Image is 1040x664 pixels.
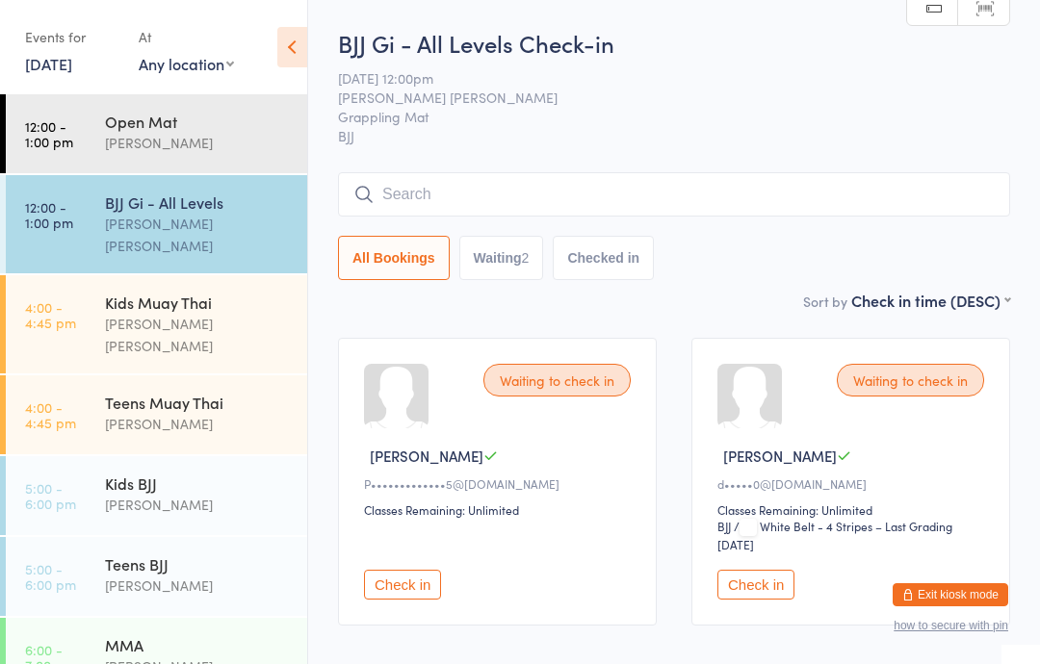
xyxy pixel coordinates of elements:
[105,213,291,257] div: [PERSON_NAME] [PERSON_NAME]
[25,561,76,592] time: 5:00 - 6:00 pm
[893,583,1008,606] button: Exit kiosk mode
[553,236,654,280] button: Checked in
[105,111,291,132] div: Open Mat
[803,292,847,311] label: Sort by
[338,88,980,107] span: [PERSON_NAME] [PERSON_NAME]
[723,446,837,466] span: [PERSON_NAME]
[139,21,234,53] div: At
[6,537,307,616] a: 5:00 -6:00 pmTeens BJJ[PERSON_NAME]
[338,236,450,280] button: All Bookings
[6,375,307,454] a: 4:00 -4:45 pmTeens Muay Thai[PERSON_NAME]
[837,364,984,396] div: Waiting to check in
[105,292,291,313] div: Kids Muay Thai
[717,518,952,552] span: / White Belt - 4 Stripes – Last Grading [DATE]
[105,192,291,213] div: BJJ Gi - All Levels
[6,275,307,373] a: 4:00 -4:45 pmKids Muay Thai[PERSON_NAME] [PERSON_NAME]
[894,619,1008,632] button: how to secure with pin
[338,68,980,88] span: [DATE] 12:00pm
[6,94,307,173] a: 12:00 -1:00 pmOpen Mat[PERSON_NAME]
[364,475,637,492] div: P•••••••••••••
[717,501,990,518] div: Classes Remaining: Unlimited
[6,175,307,273] a: 12:00 -1:00 pmBJJ Gi - All Levels[PERSON_NAME] [PERSON_NAME]
[105,634,291,655] div: MMA
[105,392,291,413] div: Teens Muay Thai
[338,126,1010,145] span: BJJ
[139,53,234,74] div: Any location
[338,27,1010,59] h2: BJJ Gi - All Levels Check-in
[338,107,980,126] span: Grappling Mat
[105,575,291,597] div: [PERSON_NAME]
[25,199,73,230] time: 12:00 - 1:00 pm
[717,518,731,534] div: BJJ
[717,475,990,492] div: d•••••
[717,570,794,600] button: Check in
[483,364,631,396] div: Waiting to check in
[364,501,637,518] div: Classes Remaining: Unlimited
[851,290,1010,311] div: Check in time (DESC)
[459,236,544,280] button: Waiting2
[25,21,119,53] div: Events for
[25,399,76,430] time: 4:00 - 4:45 pm
[105,472,291,494] div: Kids BJJ
[522,250,530,266] div: 2
[105,313,291,357] div: [PERSON_NAME] [PERSON_NAME]
[338,172,1010,217] input: Search
[6,456,307,535] a: 5:00 -6:00 pmKids BJJ[PERSON_NAME]
[105,494,291,516] div: [PERSON_NAME]
[25,480,76,511] time: 5:00 - 6:00 pm
[105,553,291,575] div: Teens BJJ
[364,570,441,600] button: Check in
[370,446,483,466] span: [PERSON_NAME]
[25,118,73,149] time: 12:00 - 1:00 pm
[105,413,291,435] div: [PERSON_NAME]
[105,132,291,154] div: [PERSON_NAME]
[25,53,72,74] a: [DATE]
[25,299,76,330] time: 4:00 - 4:45 pm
